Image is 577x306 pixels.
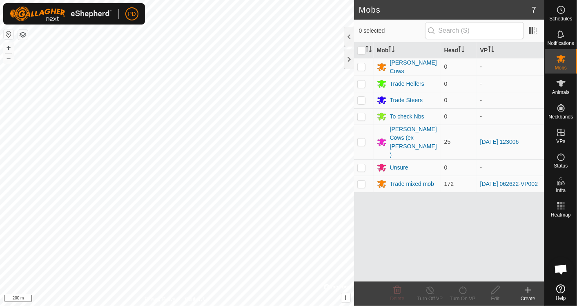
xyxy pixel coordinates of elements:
[477,58,544,76] td: -
[359,27,425,35] span: 0 selected
[488,47,495,54] p-sorticon: Activate to sort
[359,5,532,15] h2: Mobs
[549,257,573,281] div: Open chat
[341,293,350,302] button: i
[446,295,479,302] div: Turn On VP
[444,113,448,120] span: 0
[390,125,438,159] div: [PERSON_NAME] Cows (ex [PERSON_NAME])
[532,4,536,16] span: 7
[185,295,209,303] a: Contact Us
[477,42,544,58] th: VP
[556,139,565,144] span: VPs
[444,63,448,70] span: 0
[548,114,573,119] span: Neckbands
[390,112,424,121] div: To check Nbs
[4,54,13,63] button: –
[390,296,405,302] span: Delete
[128,10,136,18] span: PD
[551,212,571,217] span: Heatmap
[441,42,477,58] th: Head
[545,281,577,304] a: Help
[390,180,434,188] div: Trade mixed mob
[145,295,175,303] a: Privacy Policy
[345,294,346,301] span: i
[18,30,28,40] button: Map Layers
[477,108,544,125] td: -
[554,163,568,168] span: Status
[388,47,395,54] p-sorticon: Activate to sort
[556,188,566,193] span: Infra
[458,47,465,54] p-sorticon: Activate to sort
[548,41,574,46] span: Notifications
[480,181,538,187] a: [DATE] 062622-VP002
[390,96,423,105] div: Trade Steers
[4,29,13,39] button: Reset Map
[477,159,544,176] td: -
[552,90,570,95] span: Animals
[444,97,448,103] span: 0
[479,295,512,302] div: Edit
[4,43,13,53] button: +
[365,47,372,54] p-sorticon: Activate to sort
[549,16,572,21] span: Schedules
[374,42,441,58] th: Mob
[10,7,112,21] img: Gallagher Logo
[425,22,524,39] input: Search (S)
[444,164,448,171] span: 0
[555,65,567,70] span: Mobs
[477,76,544,92] td: -
[480,138,519,145] a: [DATE] 123006
[414,295,446,302] div: Turn Off VP
[512,295,544,302] div: Create
[444,138,451,145] span: 25
[390,58,438,76] div: [PERSON_NAME] Cows
[444,181,454,187] span: 172
[444,80,448,87] span: 0
[477,92,544,108] td: -
[556,296,566,301] span: Help
[390,163,408,172] div: Unsure
[390,80,424,88] div: Trade Heifers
